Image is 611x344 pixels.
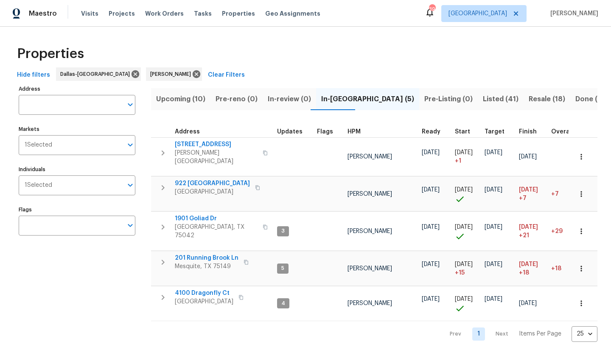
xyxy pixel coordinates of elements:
[551,191,559,197] span: +7
[25,141,52,149] span: 1 Selected
[551,228,563,234] span: +29
[519,269,529,277] span: +18
[516,251,548,286] td: Scheduled to finish 18 day(s) late
[175,129,200,135] span: Address
[194,11,212,17] span: Tasks
[451,286,481,321] td: Project started on time
[348,300,392,306] span: [PERSON_NAME]
[451,137,481,176] td: Project started 1 days late
[175,223,258,240] span: [GEOGRAPHIC_DATA], TX 75042
[519,187,538,193] span: [DATE]
[124,219,136,231] button: Open
[109,9,135,18] span: Projects
[455,187,473,193] span: [DATE]
[216,93,258,105] span: Pre-reno (0)
[124,179,136,191] button: Open
[124,99,136,111] button: Open
[519,129,537,135] span: Finish
[422,261,440,267] span: [DATE]
[60,70,133,78] span: Dallas-[GEOGRAPHIC_DATA]
[485,150,502,155] span: [DATE]
[548,251,584,286] td: 18 day(s) past target finish date
[485,187,502,193] span: [DATE]
[278,265,288,272] span: 5
[278,300,289,307] span: 4
[265,9,320,18] span: Geo Assignments
[208,70,245,80] span: Clear Filters
[485,224,502,230] span: [DATE]
[81,9,98,18] span: Visits
[175,179,250,188] span: 922 [GEOGRAPHIC_DATA]
[519,224,538,230] span: [DATE]
[19,167,135,172] label: Individuals
[175,297,233,306] span: [GEOGRAPHIC_DATA]
[422,187,440,193] span: [DATE]
[485,129,512,135] div: Target renovation project end date
[519,300,537,306] span: [DATE]
[222,9,255,18] span: Properties
[422,129,440,135] span: Ready
[548,177,584,211] td: 7 day(s) past target finish date
[455,129,478,135] div: Actual renovation start date
[516,212,548,251] td: Scheduled to finish 21 day(s) late
[175,214,258,223] span: 1901 Goliad Dr
[485,261,502,267] span: [DATE]
[277,129,303,135] span: Updates
[485,296,502,302] span: [DATE]
[348,191,392,197] span: [PERSON_NAME]
[29,9,57,18] span: Maestro
[25,182,52,189] span: 1 Selected
[422,129,448,135] div: Earliest renovation start date (first business day after COE or Checkout)
[321,93,414,105] span: In-[GEOGRAPHIC_DATA] (5)
[516,177,548,211] td: Scheduled to finish 7 day(s) late
[519,261,538,267] span: [DATE]
[175,149,258,166] span: [PERSON_NAME][GEOGRAPHIC_DATA]
[455,269,465,277] span: + 15
[551,129,581,135] div: Days past target finish date
[175,140,258,149] span: [STREET_ADDRESS]
[150,70,194,78] span: [PERSON_NAME]
[205,67,248,83] button: Clear Filters
[551,129,573,135] span: Overall
[56,67,141,81] div: Dallas-[GEOGRAPHIC_DATA]
[348,129,361,135] span: HPM
[451,212,481,251] td: Project started on time
[429,5,435,14] div: 39
[175,254,238,262] span: 201 Running Brook Ln
[424,93,473,105] span: Pre-Listing (0)
[422,296,440,302] span: [DATE]
[519,129,544,135] div: Projected renovation finish date
[455,129,470,135] span: Start
[156,93,205,105] span: Upcoming (10)
[17,70,50,80] span: Hide filters
[19,86,135,92] label: Address
[19,207,135,212] label: Flags
[519,231,529,240] span: +21
[455,224,473,230] span: [DATE]
[529,93,565,105] span: Resale (18)
[145,9,184,18] span: Work Orders
[548,212,584,251] td: 29 day(s) past target finish date
[278,227,288,235] span: 3
[551,266,561,272] span: +18
[519,154,537,160] span: [DATE]
[348,266,392,272] span: [PERSON_NAME]
[268,93,311,105] span: In-review (0)
[124,139,136,151] button: Open
[519,330,561,338] p: Items Per Page
[519,194,527,203] span: +7
[146,67,202,81] div: [PERSON_NAME]
[455,296,473,302] span: [DATE]
[455,261,473,267] span: [DATE]
[175,262,238,271] span: Mesquite, TX 75149
[483,93,519,105] span: Listed (41)
[451,177,481,211] td: Project started on time
[485,129,504,135] span: Target
[17,50,84,58] span: Properties
[448,9,507,18] span: [GEOGRAPHIC_DATA]
[348,154,392,160] span: [PERSON_NAME]
[442,326,597,342] nav: Pagination Navigation
[348,228,392,234] span: [PERSON_NAME]
[19,127,135,132] label: Markets
[175,188,250,196] span: [GEOGRAPHIC_DATA]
